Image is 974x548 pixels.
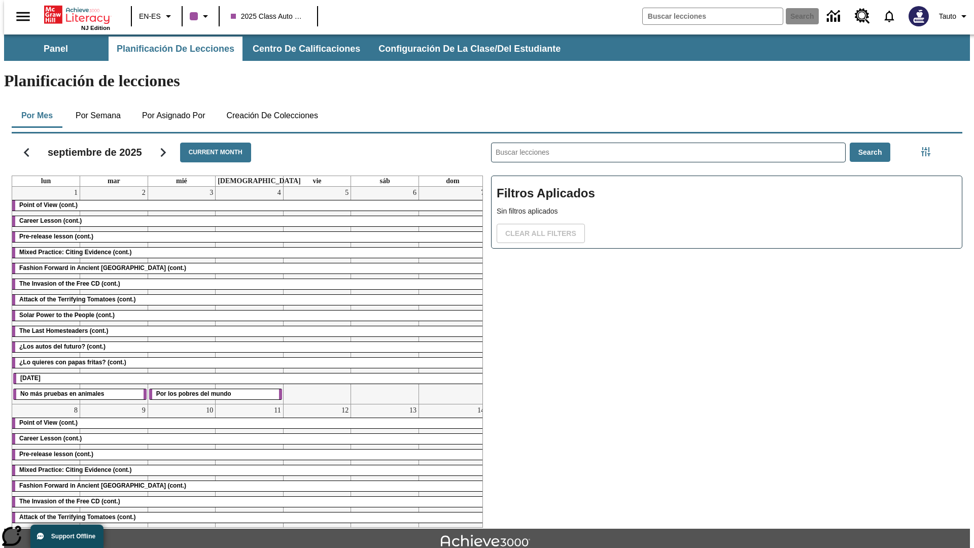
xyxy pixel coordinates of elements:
a: 8 de septiembre de 2025 [72,404,80,417]
a: viernes [310,176,323,186]
div: Career Lesson (cont.) [12,216,486,226]
a: martes [106,176,122,186]
div: Point of View (cont.) [12,200,486,211]
div: Portada [44,4,110,31]
span: ¿Los autos del futuro? (cont.) [19,343,106,350]
img: Avatar [909,6,929,26]
div: Buscar [483,129,962,528]
button: Por mes [12,104,62,128]
div: No más pruebas en animales [13,389,147,399]
h2: Filtros Aplicados [497,181,957,206]
button: Por semana [67,104,129,128]
div: ¿Lo quieres con papas fritas? (cont.) [12,358,486,368]
div: Calendario [4,129,483,528]
span: EN-ES [139,11,161,22]
td: 6 de septiembre de 2025 [351,187,419,404]
button: Language: EN-ES, Selecciona un idioma [135,7,179,25]
td: 3 de septiembre de 2025 [148,187,216,404]
span: Fashion Forward in Ancient Rome (cont.) [19,264,186,271]
div: Mixed Practice: Citing Evidence (cont.) [12,248,486,258]
button: Planificación de lecciones [109,37,242,61]
td: 1 de septiembre de 2025 [12,187,80,404]
a: 4 de septiembre de 2025 [275,187,283,199]
div: Día del Trabajo [13,373,485,384]
button: Panel [5,37,107,61]
a: 14 de septiembre de 2025 [475,404,486,417]
a: Centro de recursos, Se abrirá en una pestaña nueva. [849,3,876,30]
button: Current Month [180,143,251,162]
button: Escoja un nuevo avatar [902,3,935,29]
button: Abrir el menú lateral [8,2,38,31]
span: Por los pobres del mundo [156,390,231,397]
a: 7 de septiembre de 2025 [479,187,486,199]
a: 1 de septiembre de 2025 [72,187,80,199]
span: Pre-release lesson (cont.) [19,233,93,240]
button: Support Offline [30,525,103,548]
a: miércoles [174,176,189,186]
a: 12 de septiembre de 2025 [339,404,351,417]
div: Career Lesson (cont.) [12,434,486,444]
span: Planificación de lecciones [117,43,234,55]
span: Centro de calificaciones [253,43,360,55]
button: Menú lateral de filtros [916,142,936,162]
input: search field [643,8,783,24]
input: Buscar lecciones [492,143,845,162]
div: Subbarra de navegación [4,35,970,61]
p: Sin filtros aplicados [497,206,957,217]
div: Solar Power to the People (cont.) [12,311,486,321]
div: Fashion Forward in Ancient Rome (cont.) [12,263,486,273]
button: Regresar [14,140,40,165]
span: The Invasion of the Free CD (cont.) [19,280,120,287]
span: Configuración de la clase/del estudiante [378,43,561,55]
a: Portada [44,5,110,25]
span: 2025 Class Auto Grade 13 [231,11,306,22]
span: The Last Homesteaders (cont.) [19,327,108,334]
span: No más pruebas en animales [20,390,104,397]
span: Point of View (cont.) [19,419,78,426]
h2: septiembre de 2025 [48,146,142,158]
span: Fashion Forward in Ancient Rome (cont.) [19,482,186,489]
span: Career Lesson (cont.) [19,435,82,442]
div: Attack of the Terrifying Tomatoes (cont.) [12,512,486,523]
button: El color de la clase es morado/púrpura. Cambiar el color de la clase. [186,7,216,25]
span: Support Offline [51,533,95,540]
span: Attack of the Terrifying Tomatoes (cont.) [19,513,136,521]
span: Point of View (cont.) [19,201,78,209]
a: 6 de septiembre de 2025 [411,187,419,199]
div: ¿Los autos del futuro? (cont.) [12,342,486,352]
a: 9 de septiembre de 2025 [140,404,148,417]
div: The Invasion of the Free CD (cont.) [12,497,486,507]
button: Centro de calificaciones [245,37,368,61]
a: 11 de septiembre de 2025 [272,404,283,417]
td: 4 de septiembre de 2025 [216,187,284,404]
div: The Invasion of the Free CD (cont.) [12,279,486,289]
a: Notificaciones [876,3,902,29]
div: Fashion Forward in Ancient Rome (cont.) [12,481,486,491]
span: Mixed Practice: Citing Evidence (cont.) [19,466,131,473]
a: sábado [377,176,392,186]
a: domingo [444,176,461,186]
div: Por los pobres del mundo [149,389,282,399]
td: 2 de septiembre de 2025 [80,187,148,404]
button: Seguir [150,140,176,165]
span: NJ Edition [81,25,110,31]
a: 3 de septiembre de 2025 [207,187,215,199]
a: lunes [39,176,53,186]
span: Tauto [939,11,956,22]
div: Attack of the Terrifying Tomatoes (cont.) [12,295,486,305]
button: Configuración de la clase/del estudiante [370,37,569,61]
span: Día del Trabajo [20,374,41,382]
span: Solar Power to the People (cont.) [19,312,115,319]
span: ¿Lo quieres con papas fritas? (cont.) [19,359,126,366]
button: Search [850,143,891,162]
button: Perfil/Configuración [935,7,974,25]
span: Mixed Practice: Citing Evidence (cont.) [19,249,131,256]
a: Centro de información [821,3,849,30]
span: The Invasion of the Free CD (cont.) [19,498,120,505]
h1: Planificación de lecciones [4,72,970,90]
a: 10 de septiembre de 2025 [204,404,215,417]
div: The Last Homesteaders (cont.) [12,326,486,336]
td: 7 de septiembre de 2025 [419,187,486,404]
a: 2 de septiembre de 2025 [140,187,148,199]
div: Filtros Aplicados [491,176,962,249]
